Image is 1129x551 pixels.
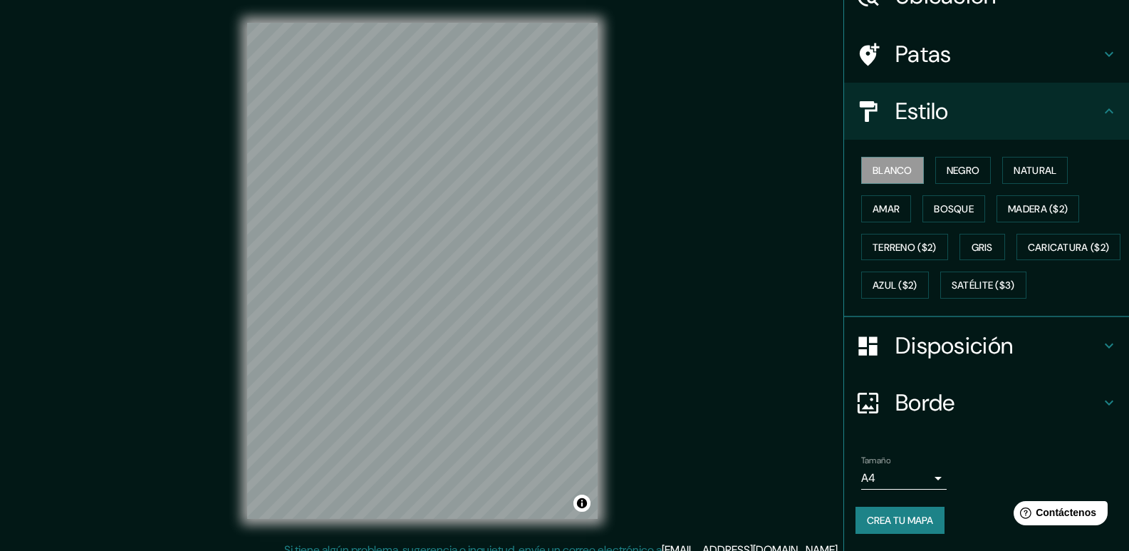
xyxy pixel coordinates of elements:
button: Activar o desactivar atribución [573,495,590,512]
div: Borde [844,374,1129,431]
div: Disposición [844,317,1129,374]
font: Borde [895,388,955,418]
button: Satélite ($3) [940,272,1026,299]
canvas: Mapa [247,23,598,519]
font: Caricatura ($2) [1028,241,1110,254]
button: Azul ($2) [861,272,929,299]
font: Patas [895,39,952,69]
font: Disposición [895,331,1013,361]
button: Negro [935,157,992,184]
font: Gris [972,241,993,254]
iframe: Lanzador de widgets de ayuda [1002,495,1113,535]
div: Estilo [844,83,1129,140]
button: Bosque [922,195,985,222]
div: Patas [844,26,1129,83]
font: Blanco [873,164,912,177]
font: Crea tu mapa [867,514,933,527]
font: Natural [1014,164,1056,177]
font: Azul ($2) [873,279,917,292]
font: Madera ($2) [1008,202,1068,215]
button: Natural [1002,157,1068,184]
font: A4 [861,470,875,485]
font: Terreno ($2) [873,241,937,254]
div: A4 [861,467,947,490]
button: Terreno ($2) [861,234,948,261]
font: Bosque [934,202,974,215]
button: Crea tu mapa [855,507,945,534]
button: Madera ($2) [997,195,1079,222]
font: Amar [873,202,900,215]
font: Tamaño [861,455,890,466]
button: Caricatura ($2) [1016,234,1121,261]
button: Blanco [861,157,924,184]
button: Gris [959,234,1005,261]
button: Amar [861,195,911,222]
font: Satélite ($3) [952,279,1015,292]
font: Estilo [895,96,949,126]
font: Negro [947,164,980,177]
